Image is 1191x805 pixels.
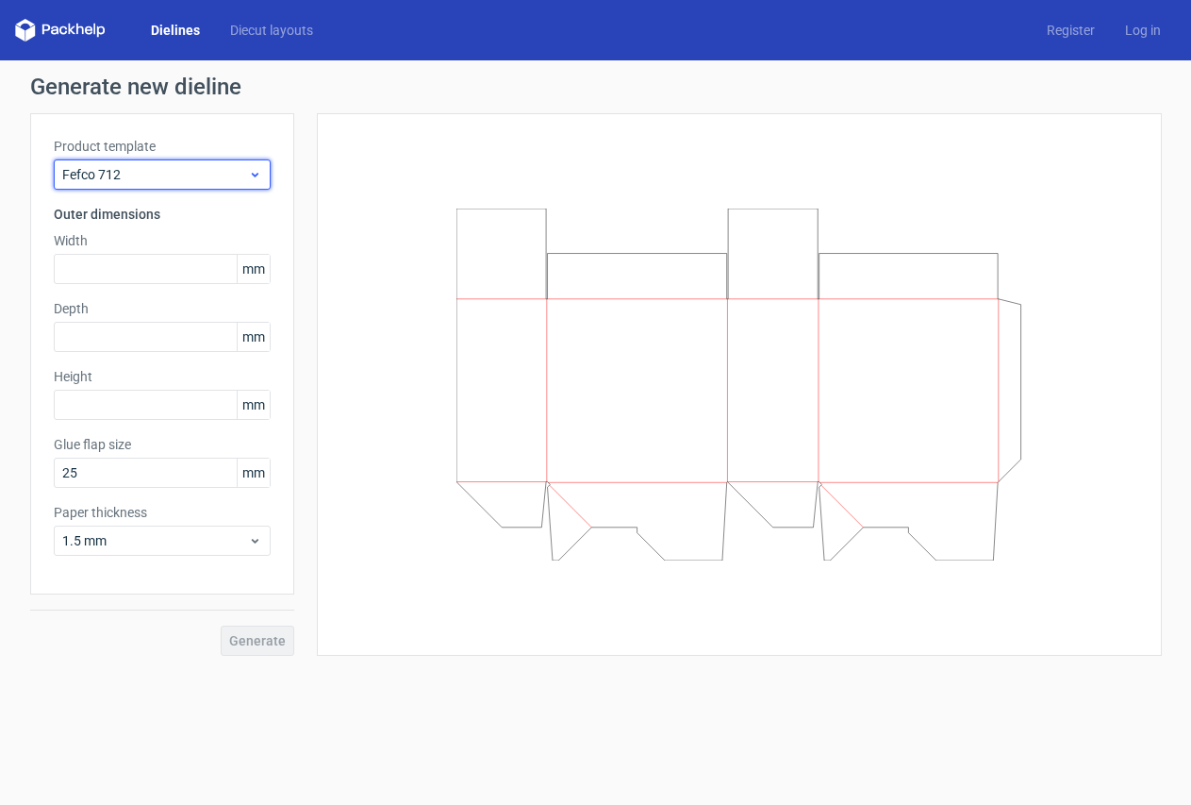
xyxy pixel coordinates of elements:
[54,205,271,224] h3: Outer dimensions
[237,323,270,351] span: mm
[30,75,1162,98] h1: Generate new dieline
[237,391,270,419] span: mm
[54,367,271,386] label: Height
[1110,21,1176,40] a: Log in
[62,531,248,550] span: 1.5 mm
[1032,21,1110,40] a: Register
[136,21,215,40] a: Dielines
[62,165,248,184] span: Fefco 712
[54,435,271,454] label: Glue flap size
[54,231,271,250] label: Width
[54,137,271,156] label: Product template
[54,299,271,318] label: Depth
[54,503,271,522] label: Paper thickness
[237,459,270,487] span: mm
[215,21,328,40] a: Diecut layouts
[237,255,270,283] span: mm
